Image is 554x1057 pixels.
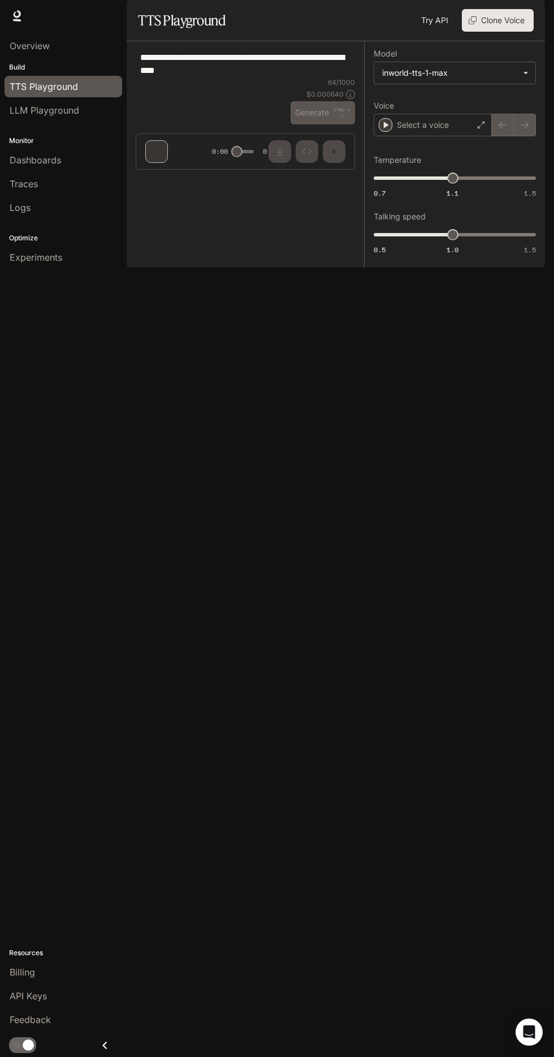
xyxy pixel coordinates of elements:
p: Voice [374,102,394,110]
span: 1.5 [524,245,536,254]
p: Temperature [374,156,421,164]
p: Select a voice [397,119,449,131]
p: Talking speed [374,213,426,221]
p: 64 / 1000 [328,77,355,87]
span: 1.0 [447,245,458,254]
span: 1.1 [447,188,458,198]
h1: TTS Playground [138,9,226,32]
p: $ 0.000640 [306,89,344,99]
a: Try API [417,9,453,32]
span: 0.5 [374,245,386,254]
div: inworld-tts-1-max [374,62,535,84]
p: Model [374,50,397,58]
div: Open Intercom Messenger [516,1019,543,1046]
button: Clone Voice [462,9,534,32]
span: 1.5 [524,188,536,198]
span: 0.7 [374,188,386,198]
div: inworld-tts-1-max [382,67,517,79]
